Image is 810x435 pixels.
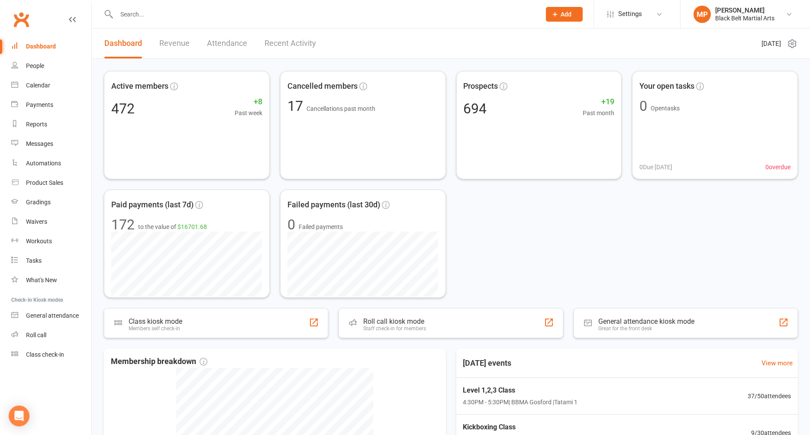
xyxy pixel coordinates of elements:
[715,14,775,22] div: Black Belt Martial Arts
[177,223,207,230] span: $16701.68
[287,199,380,211] span: Failed payments (last 30d)
[762,39,781,49] span: [DATE]
[26,218,47,225] div: Waivers
[546,7,583,22] button: Add
[618,4,642,24] span: Settings
[287,98,307,114] span: 17
[11,173,91,193] a: Product Sales
[11,212,91,232] a: Waivers
[26,332,46,338] div: Roll call
[11,232,91,251] a: Workouts
[235,96,262,108] span: +8
[456,355,519,371] h3: [DATE] events
[765,162,791,172] span: 0 overdue
[463,397,578,407] span: 4:30PM - 5:30PM | BBMA Gosford | Tatami 1
[265,29,316,58] a: Recent Activity
[11,271,91,290] a: What's New
[11,115,91,134] a: Reports
[9,406,29,426] div: Open Intercom Messenger
[111,199,194,211] span: Paid payments (last 7d)
[129,325,182,332] div: Members self check-in
[715,6,775,14] div: [PERSON_NAME]
[561,11,572,18] span: Add
[129,317,182,325] div: Class kiosk mode
[748,391,791,401] span: 37 / 50 attendees
[111,80,168,93] span: Active members
[26,277,57,284] div: What's New
[26,140,53,147] div: Messages
[104,29,142,58] a: Dashboard
[11,325,91,345] a: Roll call
[207,29,247,58] a: Attendance
[463,422,578,433] span: Kickboxing Class
[26,199,51,206] div: Gradings
[26,82,50,89] div: Calendar
[11,345,91,364] a: Class kiosk mode
[26,179,63,186] div: Product Sales
[463,385,578,396] span: Level 1,2,3 Class
[11,134,91,154] a: Messages
[651,105,680,112] span: Open tasks
[111,355,207,368] span: Membership breakdown
[11,95,91,115] a: Payments
[26,257,42,264] div: Tasks
[11,76,91,95] a: Calendar
[26,62,44,69] div: People
[464,102,487,116] div: 694
[138,222,207,232] span: to the value of
[159,29,190,58] a: Revenue
[26,43,56,50] div: Dashboard
[363,325,426,332] div: Staff check-in for members
[307,105,375,112] span: Cancellations past month
[287,80,358,93] span: Cancelled members
[26,312,79,319] div: General attendance
[639,80,694,93] span: Your open tasks
[11,37,91,56] a: Dashboard
[11,251,91,271] a: Tasks
[26,351,64,358] div: Class check-in
[111,218,135,232] div: 172
[299,222,343,232] span: Failed payments
[598,325,694,332] div: Great for the front desk
[762,358,793,368] a: View more
[235,108,262,118] span: Past week
[11,193,91,212] a: Gradings
[639,99,647,113] div: 0
[363,317,426,325] div: Roll call kiosk mode
[583,108,614,118] span: Past month
[583,96,614,108] span: +19
[11,154,91,173] a: Automations
[10,9,32,30] a: Clubworx
[26,160,61,167] div: Automations
[11,56,91,76] a: People
[11,306,91,325] a: General attendance kiosk mode
[26,238,52,245] div: Workouts
[287,218,295,232] div: 0
[111,102,135,116] div: 472
[26,121,47,128] div: Reports
[26,101,53,108] div: Payments
[694,6,711,23] div: MP
[114,8,535,20] input: Search...
[598,317,694,325] div: General attendance kiosk mode
[639,162,672,172] span: 0 Due [DATE]
[464,80,498,93] span: Prospects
